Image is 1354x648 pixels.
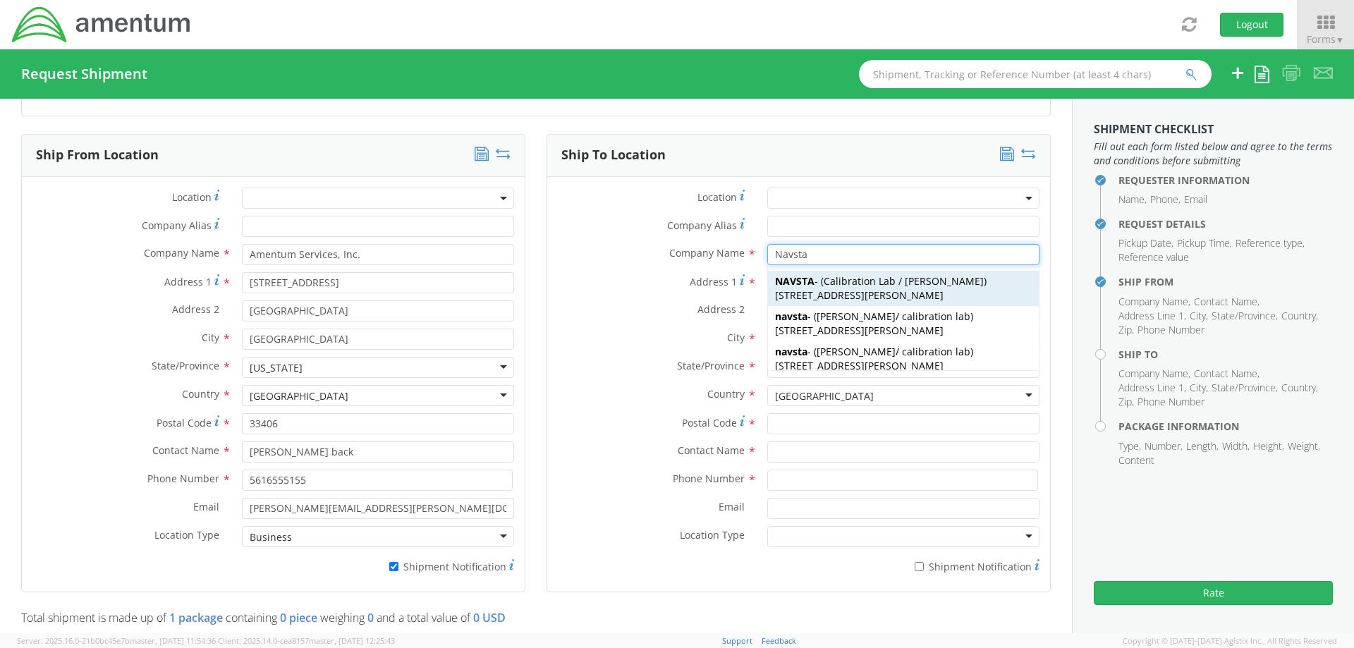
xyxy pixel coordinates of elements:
li: Length [1186,439,1219,453]
button: Rate [1094,581,1333,605]
span: master, [DATE] 11:54:36 [130,635,216,646]
span: Client: 2025.14.0-cea8157 [218,635,395,646]
span: Fill out each form listed below and agree to the terms and conditions before submitting [1094,140,1333,168]
span: Contact Name [152,444,219,457]
label: Shipment Notification [242,557,514,574]
li: Contact Name [1194,367,1260,381]
span: Postal Code [682,416,737,429]
li: Type [1118,439,1141,453]
h3: Shipment Checklist [1094,123,1333,136]
li: Phone [1150,192,1181,207]
span: 0 [367,610,374,625]
li: Height [1253,439,1284,453]
li: State/Province [1212,309,1278,323]
input: Shipment, Tracking or Reference Number (at least 4 chars) [859,60,1212,88]
p: Total shipment is made up of containing weighing and a total value of [21,610,1051,633]
h4: Ship To [1118,349,1333,360]
span: Country [707,387,745,401]
span: Phone Number [147,472,219,485]
a: Feedback [762,635,796,646]
li: Company Name [1118,367,1190,381]
input: Shipment Notification [389,562,398,571]
strong: NAVSTA [775,274,815,288]
li: Country [1281,381,1318,395]
li: Reference value [1118,250,1189,264]
span: 0 piece [280,610,317,625]
span: City [202,331,219,344]
h4: Request Details [1118,219,1333,229]
span: Email [193,500,219,513]
div: - ( ) [768,341,1039,377]
span: [PERSON_NAME]/ calibration lab [817,345,970,358]
span: Country [182,387,219,401]
span: Forms [1307,32,1344,46]
span: Address 2 [697,302,745,316]
span: Calibration Lab / [PERSON_NAME] [824,274,984,288]
li: Zip [1118,395,1134,409]
span: Address 1 [690,275,737,288]
span: ▼ [1336,34,1344,46]
a: Support [722,635,752,646]
li: Reference type [1236,236,1305,250]
div: - ( ) [768,271,1039,306]
h4: Package Information [1118,421,1333,432]
img: dyn-intl-logo-049831509241104b2a82.png [11,5,193,44]
div: [GEOGRAPHIC_DATA] [250,389,348,403]
li: Address Line 1 [1118,381,1186,395]
li: Phone Number [1138,323,1204,337]
li: Zip [1118,323,1134,337]
h4: Ship From [1118,276,1333,287]
span: 0 USD [473,610,506,625]
div: [GEOGRAPHIC_DATA] [775,389,874,403]
span: Company Name [144,246,219,259]
span: [PERSON_NAME]/ calibration lab [817,310,970,323]
span: Phone Number [673,472,745,485]
span: City [727,331,745,344]
span: Postal Code [157,416,212,429]
li: Company Name [1118,295,1190,309]
button: Logout [1220,13,1283,37]
span: Address 2 [172,302,219,316]
span: 1 package [169,610,223,625]
div: - ( ) [768,306,1039,341]
span: Location [172,190,212,204]
li: Contact Name [1194,295,1260,309]
span: Company Name [669,246,745,259]
li: City [1190,309,1208,323]
span: [STREET_ADDRESS][PERSON_NAME] [775,288,944,302]
h3: Ship To Location [561,148,666,162]
span: State/Province [677,359,745,372]
span: Location [697,190,737,204]
span: Copyright © [DATE]-[DATE] Agistix Inc., All Rights Reserved [1123,635,1337,647]
span: Server: 2025.16.0-21b0bc45e7b [17,635,216,646]
li: Number [1145,439,1183,453]
span: Contact Name [678,444,745,457]
span: Address 1 [164,275,212,288]
span: Company Alias [142,219,212,232]
span: Company Alias [667,219,737,232]
span: State/Province [152,359,219,372]
span: [STREET_ADDRESS][PERSON_NAME] [775,359,944,372]
li: Weight [1288,439,1320,453]
li: Width [1222,439,1250,453]
span: Location Type [680,528,745,542]
li: Address Line 1 [1118,309,1186,323]
div: Business [250,530,292,544]
span: Location Type [154,528,219,542]
span: Email [719,500,745,513]
strong: navsta [775,310,807,323]
label: Shipment Notification [767,557,1039,574]
strong: navsta [775,345,807,358]
li: Content [1118,453,1154,467]
h4: Requester Information [1118,175,1333,185]
span: [STREET_ADDRESS][PERSON_NAME] [775,324,944,337]
li: State/Province [1212,381,1278,395]
li: Pickup Time [1177,236,1232,250]
li: Phone Number [1138,395,1204,409]
h4: Request Shipment [21,66,147,82]
li: Name [1118,192,1147,207]
li: Email [1184,192,1207,207]
li: City [1190,381,1208,395]
h3: Ship From Location [36,148,159,162]
div: [US_STATE] [250,361,303,375]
